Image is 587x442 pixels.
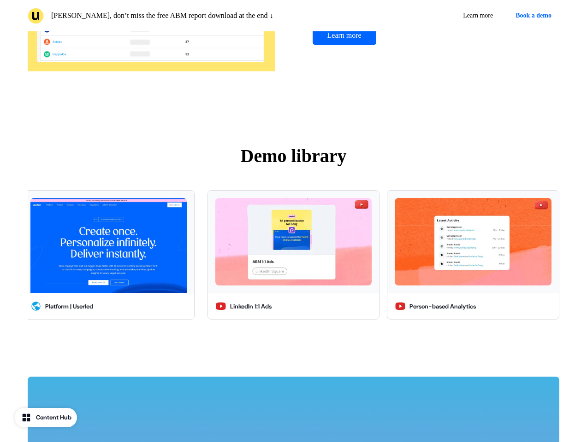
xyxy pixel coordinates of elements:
div: Platform | Userled [45,302,93,311]
button: LinkedIn 1:1 AdsLinkedIn 1:1 Ads [208,190,379,320]
a: Learn more [456,7,500,24]
div: Person-based Analytics [409,302,476,311]
img: Platform | Userled [30,198,187,293]
button: Platform | UserledPlatform | Userled [23,190,195,320]
p: Demo library [28,142,559,170]
img: LinkedIn 1:1 Ads [215,198,372,286]
div: Content Hub [36,413,71,422]
div: LinkedIn 1:1 Ads [230,302,272,311]
button: Content Hub [15,408,77,427]
p: [PERSON_NAME], don’t miss the free ABM report download at the end ↓ [51,10,273,21]
a: Learn more [312,25,377,46]
button: Person-based AnalyticsPerson-based Analytics [387,190,559,320]
img: Person-based Analytics [395,198,551,286]
button: Book a demo [508,7,559,24]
